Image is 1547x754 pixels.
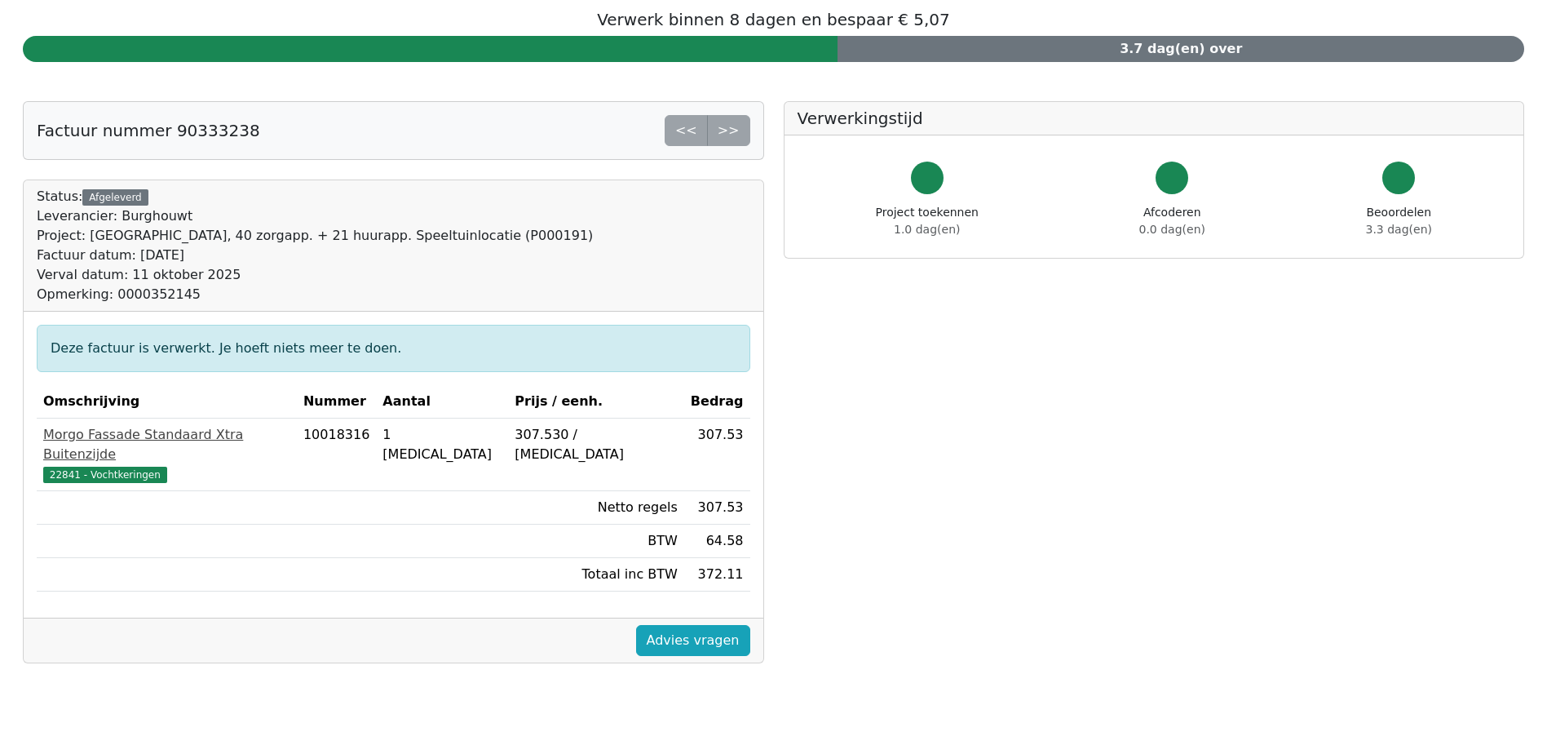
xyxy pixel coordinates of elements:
[37,206,593,226] div: Leverancier: Burghouwt
[838,36,1524,62] div: 3.7 dag(en) over
[508,525,684,558] td: BTW
[43,467,167,483] span: 22841 - Vochtkeringen
[37,325,750,372] div: Deze factuur is verwerkt. Je hoeft niets meer te doen.
[515,425,678,464] div: 307.530 / [MEDICAL_DATA]
[876,204,979,238] div: Project toekennen
[1139,223,1205,236] span: 0.0 dag(en)
[1366,204,1432,238] div: Beoordelen
[636,625,750,656] a: Advies vragen
[684,385,750,419] th: Bedrag
[684,558,750,592] td: 372.11
[23,10,1524,29] h5: Verwerk binnen 8 dagen en bespaar € 5,07
[508,385,684,419] th: Prijs / eenh.
[37,265,593,285] div: Verval datum: 11 oktober 2025
[37,285,593,304] div: Opmerking: 0000352145
[297,385,376,419] th: Nummer
[37,246,593,265] div: Factuur datum: [DATE]
[508,558,684,592] td: Totaal inc BTW
[297,419,376,491] td: 10018316
[684,525,750,558] td: 64.58
[894,223,960,236] span: 1.0 dag(en)
[1139,204,1205,238] div: Afcoderen
[37,385,297,419] th: Omschrijving
[1366,223,1432,236] span: 3.3 dag(en)
[508,491,684,525] td: Netto regels
[798,109,1511,128] h5: Verwerkingstijd
[37,121,260,140] h5: Factuur nummer 90333238
[684,419,750,491] td: 307.53
[684,491,750,525] td: 307.53
[382,425,502,464] div: 1 [MEDICAL_DATA]
[37,226,593,246] div: Project: [GEOGRAPHIC_DATA], 40 zorgapp. + 21 huurapp. Speeltuinlocatie (P000191)
[43,425,290,484] a: Morgo Fassade Standaard Xtra Buitenzijde22841 - Vochtkeringen
[82,189,148,206] div: Afgeleverd
[43,425,290,464] div: Morgo Fassade Standaard Xtra Buitenzijde
[37,187,593,304] div: Status:
[376,385,508,419] th: Aantal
